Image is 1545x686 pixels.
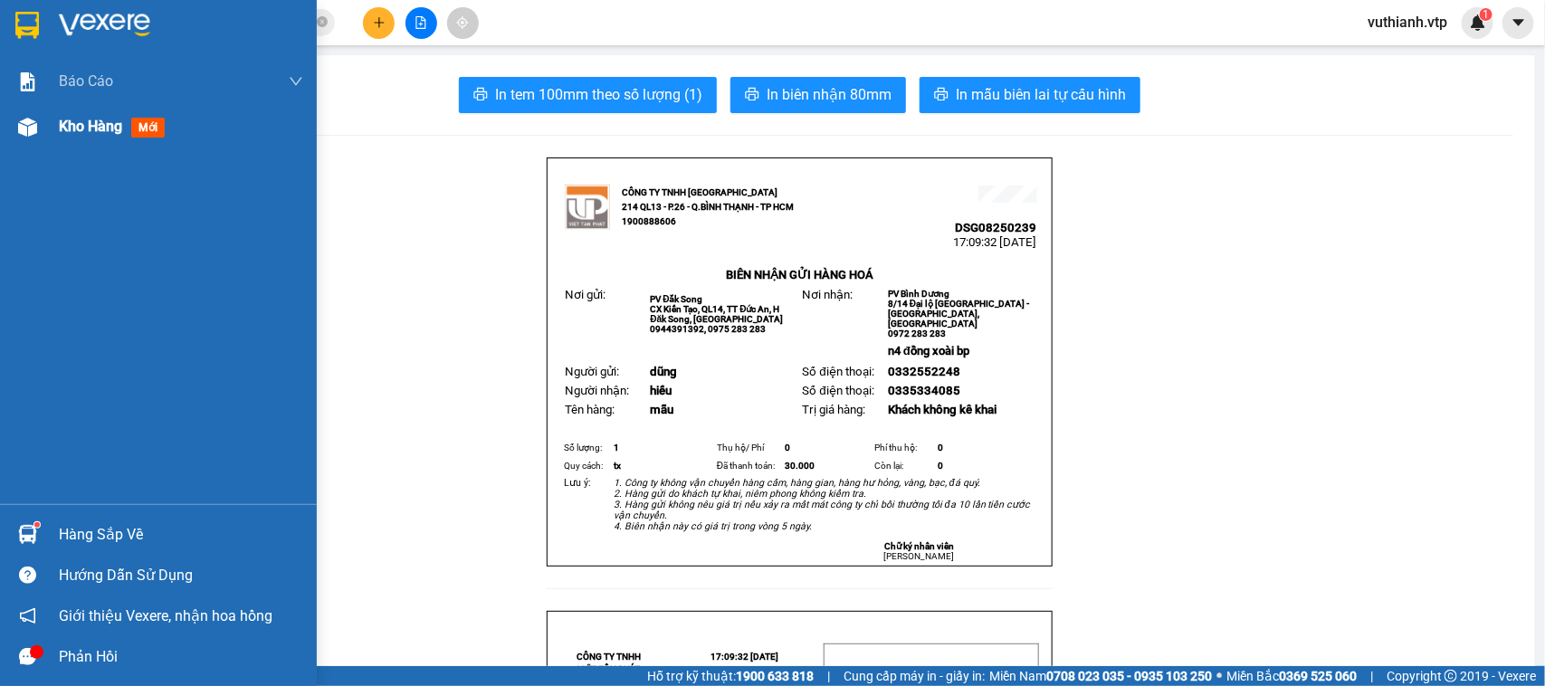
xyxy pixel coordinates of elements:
span: Nơi nhận: [802,288,853,301]
span: 0 [785,443,790,453]
button: file-add [405,7,437,39]
span: CX Kiến Tạo, QL14, TT Đức An, H Đăk Song, [GEOGRAPHIC_DATA] [650,304,783,324]
span: caret-down [1511,14,1527,31]
span: | [1370,666,1373,686]
td: Quy cách: [561,457,611,475]
span: close-circle [317,16,328,27]
button: aim [447,7,479,39]
span: down [289,74,303,89]
span: In mẫu biên lai tự cấu hình [956,83,1126,106]
sup: 1 [1480,8,1493,21]
span: mới [131,118,165,138]
strong: 0369 525 060 [1279,669,1357,683]
td: Còn lại: [872,457,935,475]
span: Kho hàng [59,118,122,135]
span: 0944391392, 0975 283 283 [650,324,766,334]
span: Miền Bắc [1226,666,1357,686]
button: plus [363,7,395,39]
span: Người gửi: [565,365,619,378]
strong: Chữ ký nhân viên [884,541,954,551]
span: 0 [938,443,943,453]
strong: BIÊN NHẬN GỬI HÀNG HOÁ [726,268,873,281]
span: message [19,648,36,665]
span: n4 đồng xoài bp [888,344,969,357]
td: Đã thanh toán: [714,457,782,475]
span: 17:09:32 [DATE] [711,652,779,662]
span: question-circle [19,567,36,584]
span: mẫu [650,403,673,416]
span: [PERSON_NAME] [883,551,954,561]
span: Nơi gửi: [18,126,37,152]
span: 8/14 Đại lộ [GEOGRAPHIC_DATA] - [GEOGRAPHIC_DATA], [GEOGRAPHIC_DATA] [888,299,1029,329]
strong: CÔNG TY TNHH [GEOGRAPHIC_DATA] 214 QL13 - P.26 - Q.BÌNH THẠNH - TP HCM 1900888606 [47,29,147,97]
span: DSG08250239 [956,221,1037,234]
span: notification [19,607,36,624]
img: warehouse-icon [18,525,37,544]
span: Số điện thoại: [802,384,873,397]
button: printerIn mẫu biên lai tự cấu hình [920,77,1140,113]
span: Trị giá hàng: [802,403,865,416]
td: Thụ hộ/ Phí [714,439,782,457]
span: Cung cấp máy in - giấy in: [844,666,985,686]
span: 1 [1483,8,1489,21]
span: file-add [415,16,427,29]
span: hiếu [650,384,672,397]
strong: 1900 633 818 [736,669,814,683]
span: 0332552248 [888,365,960,378]
span: Khách không kê khai [888,403,997,416]
span: PV Đắk Song [62,127,114,137]
span: PV Bình Dương [888,289,949,299]
span: 0335334085 [888,384,960,397]
span: 17:09:32 [DATE] [954,235,1037,249]
span: PV Đắk Song [650,294,702,304]
img: warehouse-icon [18,118,37,137]
span: copyright [1445,670,1457,682]
span: vuthianh.vtp [1353,11,1462,33]
span: Nơi nhận: [138,126,167,152]
div: Hướng dẫn sử dụng [59,562,303,589]
span: DSG08250239 [174,68,255,81]
td: Số lượng: [561,439,611,457]
span: tx [614,461,621,471]
img: icon-new-feature [1470,14,1486,31]
span: Giới thiệu Vexere, nhận hoa hồng [59,605,272,627]
span: Người nhận: [565,384,629,397]
span: PV Bình Dương [182,127,243,137]
span: 0 [938,461,943,471]
button: printerIn biên nhận 80mm [730,77,906,113]
span: 17:09:32 [DATE] [172,81,255,95]
span: Báo cáo [59,70,113,92]
span: Tên hàng: [565,403,615,416]
em: 1. Công ty không vận chuyển hàng cấm, hàng gian, hàng hư hỏng, vàng, bạc, đá quý. 2. Hàng gửi do ... [614,477,1031,532]
span: In tem 100mm theo số lượng (1) [495,83,702,106]
strong: CÔNG TY TNHH [GEOGRAPHIC_DATA] 214 QL13 - P.26 - Q.BÌNH THẠNH - TP HCM 1900888606 [622,187,794,226]
span: In biên nhận 80mm [767,83,892,106]
span: close-circle [317,14,328,32]
strong: BIÊN NHẬN GỬI HÀNG HOÁ [62,109,210,122]
span: 30.000 [785,461,815,471]
span: Lưu ý: [564,477,591,489]
img: logo [565,185,610,230]
button: caret-down [1502,7,1534,39]
span: printer [934,87,949,104]
span: dũng [650,365,677,378]
button: printerIn tem 100mm theo số lượng (1) [459,77,717,113]
span: plus [373,16,386,29]
span: aim [456,16,469,29]
img: logo [18,41,42,86]
div: Phản hồi [59,643,303,671]
sup: 1 [34,522,40,528]
img: solution-icon [18,72,37,91]
strong: 0708 023 035 - 0935 103 250 [1046,669,1212,683]
span: | [827,666,830,686]
div: Hàng sắp về [59,521,303,548]
span: ⚪️ [1216,672,1222,680]
span: printer [745,87,759,104]
strong: CÔNG TY TNHH VIỆT TÂN PHÁT [577,652,641,674]
span: Số điện thoại: [802,365,873,378]
span: Miền Nam [989,666,1212,686]
span: 1 [614,443,619,453]
span: 0972 283 283 [888,329,946,338]
span: Hỗ trợ kỹ thuật: [647,666,814,686]
td: Phí thu hộ: [872,439,935,457]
